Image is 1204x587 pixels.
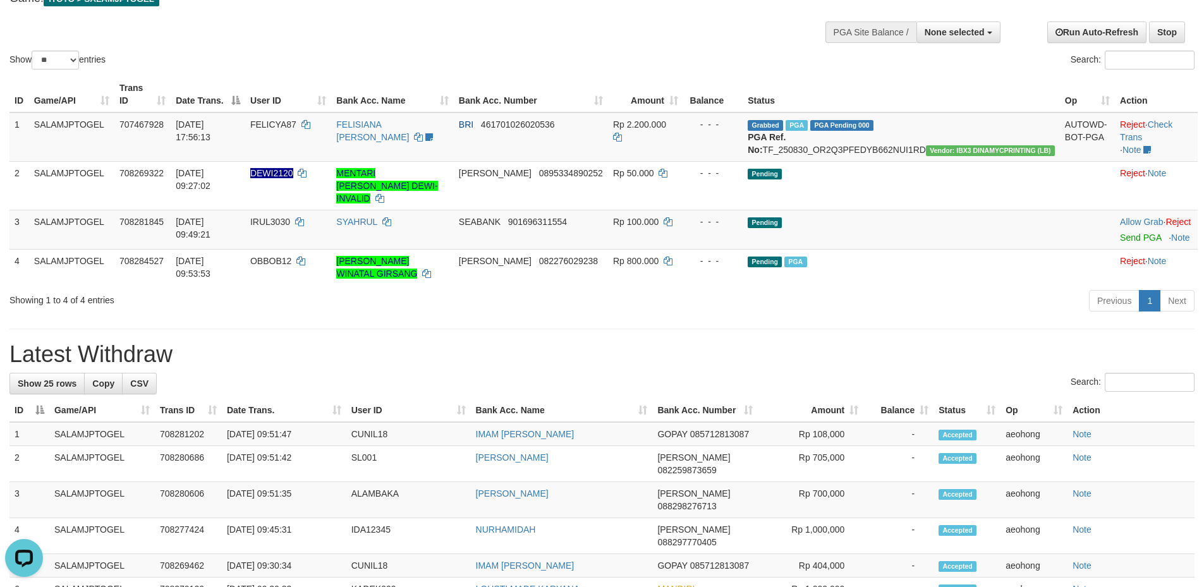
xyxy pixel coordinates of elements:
[1000,518,1067,554] td: aeohong
[346,482,471,518] td: ALAMBAKA
[250,168,293,178] span: Nama rekening ada tanda titik/strip, harap diedit
[1073,488,1092,499] a: Note
[1120,217,1163,227] a: Allow Grab
[49,446,155,482] td: SALAMJPTOGEL
[688,215,738,228] div: - - -
[863,554,933,578] td: -
[1149,21,1185,43] a: Stop
[336,119,409,142] a: FELISIANA [PERSON_NAME]
[155,518,222,554] td: 708277424
[29,76,114,112] th: Game/API: activate to sort column ascending
[758,554,863,578] td: Rp 404,000
[171,76,245,112] th: Date Trans.: activate to sort column descending
[1115,161,1198,210] td: ·
[331,76,454,112] th: Bank Acc. Name: activate to sort column ascending
[9,482,49,518] td: 3
[1115,112,1198,162] td: · ·
[176,217,210,239] span: [DATE] 09:49:21
[476,452,549,463] a: [PERSON_NAME]
[222,399,346,422] th: Date Trans.: activate to sort column ascending
[1000,422,1067,446] td: aeohong
[1115,249,1198,285] td: ·
[1000,446,1067,482] td: aeohong
[690,560,749,571] span: Copy 085712813087 to clipboard
[9,399,49,422] th: ID: activate to sort column descending
[1071,373,1195,392] label: Search:
[49,422,155,446] td: SALAMJPTOGEL
[9,518,49,554] td: 4
[758,422,863,446] td: Rp 108,000
[657,429,687,439] span: GOPAY
[476,488,549,499] a: [PERSON_NAME]
[939,525,976,536] span: Accepted
[476,560,575,571] a: IMAM [PERSON_NAME]
[939,430,976,440] span: Accepted
[1047,21,1146,43] a: Run Auto-Refresh
[1071,51,1195,70] label: Search:
[1165,217,1191,227] a: Reject
[336,168,437,203] a: MENTARI [PERSON_NAME] DEWI-INVALID
[346,422,471,446] td: CUNIL18
[336,256,417,279] a: [PERSON_NAME] WINATAL GIRSANG
[863,482,933,518] td: -
[250,217,290,227] span: IRUL3030
[49,518,155,554] td: SALAMJPTOGEL
[119,168,164,178] span: 708269322
[49,482,155,518] td: SALAMJPTOGEL
[346,399,471,422] th: User ID: activate to sort column ascending
[690,429,749,439] span: Copy 085712813087 to clipboard
[688,167,738,179] div: - - -
[1089,290,1140,312] a: Previous
[657,501,716,511] span: Copy 088298276713 to clipboard
[1060,112,1115,162] td: AUTOWD-BOT-PGA
[9,210,29,249] td: 3
[748,257,782,267] span: Pending
[1105,373,1195,392] input: Search:
[155,554,222,578] td: 708269462
[176,119,210,142] span: [DATE] 17:56:13
[1000,554,1067,578] td: aeohong
[1160,290,1195,312] a: Next
[657,560,687,571] span: GOPAY
[222,446,346,482] td: [DATE] 09:51:42
[5,5,43,43] button: Open LiveChat chat widget
[92,378,114,389] span: Copy
[9,289,492,306] div: Showing 1 to 4 of 4 entries
[1148,168,1167,178] a: Note
[758,482,863,518] td: Rp 700,000
[114,76,171,112] th: Trans ID: activate to sort column ascending
[1120,256,1145,266] a: Reject
[9,161,29,210] td: 2
[29,112,114,162] td: SALAMJPTOGEL
[1067,399,1195,422] th: Action
[825,21,916,43] div: PGA Site Balance /
[1073,452,1092,463] a: Note
[1148,256,1167,266] a: Note
[18,378,76,389] span: Show 25 rows
[122,373,157,394] a: CSV
[346,446,471,482] td: SL001
[222,518,346,554] td: [DATE] 09:45:31
[459,168,532,178] span: [PERSON_NAME]
[1000,482,1067,518] td: aeohong
[9,373,85,394] a: Show 25 rows
[32,51,79,70] select: Showentries
[1115,210,1198,249] td: ·
[657,465,716,475] span: Copy 082259873659 to clipboard
[346,518,471,554] td: IDA12345
[476,524,536,535] a: NURHAMIDAH
[1073,560,1092,571] a: Note
[784,257,806,267] span: Marked by aeohong
[748,217,782,228] span: Pending
[29,161,114,210] td: SALAMJPTOGEL
[933,399,1000,422] th: Status: activate to sort column ascending
[925,27,985,37] span: None selected
[1120,168,1145,178] a: Reject
[939,561,976,572] span: Accepted
[508,217,567,227] span: Copy 901696311554 to clipboard
[613,119,666,130] span: Rp 2.200.000
[459,217,501,227] span: SEABANK
[810,120,873,131] span: PGA Pending
[743,112,1060,162] td: TF_250830_OR2Q3PFEDYB662NUI1RD
[459,256,532,266] span: [PERSON_NAME]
